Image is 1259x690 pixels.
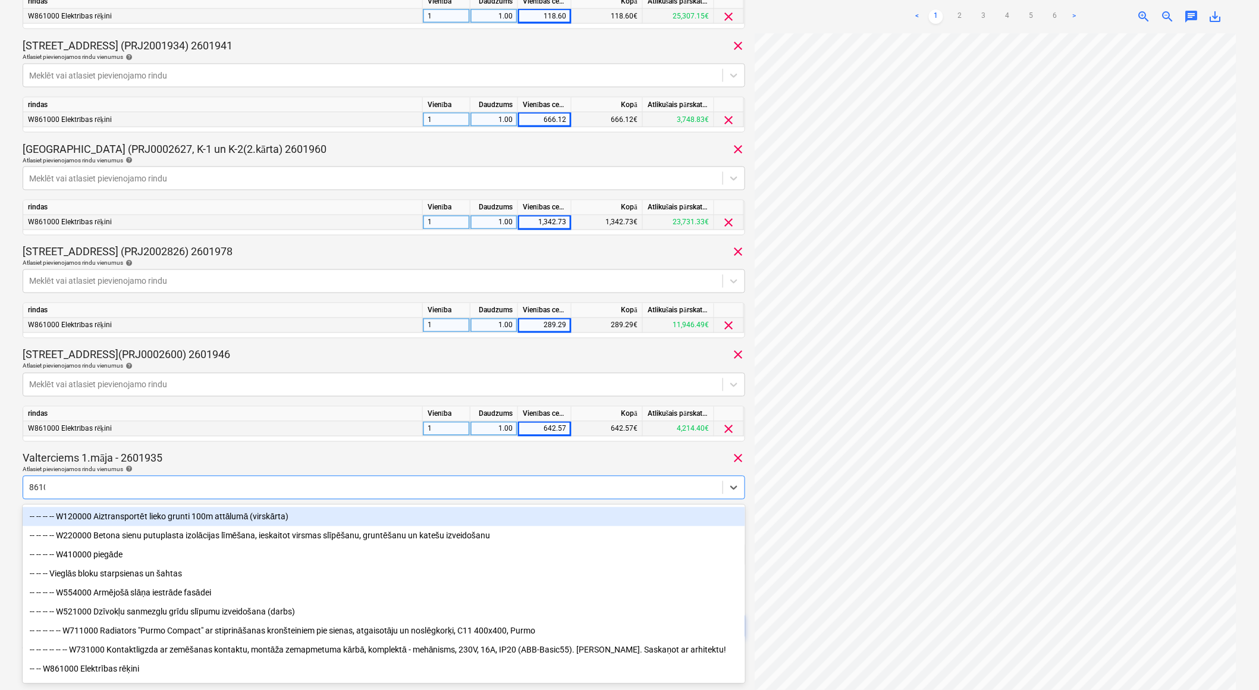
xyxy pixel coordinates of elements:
[722,216,736,230] span: clear
[572,407,643,422] div: Kopā
[572,98,643,112] div: Kopā
[23,641,746,660] div: -- -- -- -- -- -- W731000 Kontaktligzda ar zemēšanas kontaktu, montāža zemapmetuma kārbā, komplek...
[23,348,230,362] p: [STREET_ADDRESS](PRJ0002600) 2601946
[523,422,566,437] div: 642.57
[1067,10,1081,24] a: Next page
[518,200,572,215] div: Vienības cena
[23,545,746,564] div: -- -- -- -- W410000 piegāde
[572,318,643,333] div: 289.29€
[977,10,991,24] a: Page 3
[731,245,745,259] span: clear
[28,321,112,330] span: W861000 Elektrības rēķini
[722,319,736,333] span: clear
[470,407,518,422] div: Daudzums
[523,215,566,230] div: 1,342.73
[470,303,518,318] div: Daudzums
[423,318,470,333] div: 1
[1160,10,1175,24] span: zoom_out
[731,451,745,466] span: clear
[475,318,513,333] div: 1.00
[23,156,745,164] div: Atlasiet pievienojamos rindu vienumus
[475,422,513,437] div: 1.00
[523,112,566,127] div: 666.12
[23,564,746,584] div: -- -- -- Vieglās bloku starpsienas un šahtas
[722,422,736,436] span: clear
[23,259,745,267] div: Atlasiet pievienojamos rindu vienumus
[23,451,162,466] p: Valterciems 1.māja - 2601935
[518,407,572,422] div: Vienības cena
[643,318,714,333] div: 11,946.49€
[643,200,714,215] div: Atlikušais pārskatītais budžets
[23,245,233,259] p: [STREET_ADDRESS] (PRJ2002826) 2601978
[28,218,112,227] span: W861000 Elektrības rēķini
[572,112,643,127] div: 666.12€
[23,407,423,422] div: rindas
[23,466,745,473] div: Atlasiet pievienojamos rindu vienumus
[518,303,572,318] div: Vienības cena
[572,215,643,230] div: 1,342.73€
[23,622,746,641] div: -- -- -- -- -- W711000 Radiators "Purmo Compact" ar stiprināšanas kronšteiniem pie sienas, atgais...
[470,98,518,112] div: Daudzums
[1048,10,1062,24] a: Page 6
[23,200,423,215] div: rindas
[470,200,518,215] div: Daudzums
[423,422,470,437] div: 1
[23,39,233,53] p: [STREET_ADDRESS] (PRJ2001934) 2601941
[518,98,572,112] div: Vienības cena
[423,112,470,127] div: 1
[28,115,112,124] span: W861000 Elektrības rēķini
[929,10,943,24] a: Page 1 is your current page
[423,303,470,318] div: Vienība
[423,98,470,112] div: Vienība
[643,422,714,437] div: 4,214.40€
[722,10,736,24] span: clear
[123,54,133,61] span: help
[23,303,423,318] div: rindas
[23,362,745,370] div: Atlasiet pievienojamos rindu vienumus
[722,113,736,127] span: clear
[23,526,746,545] div: -- -- -- -- W220000 Betona sienu putuplasta izolācijas līmēšana, ieskaitot virsmas slīpēšanu, gru...
[643,98,714,112] div: Atlikušais pārskatītais budžets
[643,112,714,127] div: 3,748.83€
[475,215,513,230] div: 1.00
[423,200,470,215] div: Vienība
[23,53,745,61] div: Atlasiet pievienojamos rindu vienumus
[910,10,924,24] a: Previous page
[475,9,513,24] div: 1.00
[123,466,133,473] span: help
[1208,10,1222,24] span: save_alt
[23,98,423,112] div: rindas
[423,215,470,230] div: 1
[475,112,513,127] div: 1.00
[28,12,112,20] span: W861000 Elektrības rēķini
[523,9,566,24] div: 118.60
[423,9,470,24] div: 1
[28,425,112,433] span: W861000 Elektrības rēķini
[643,9,714,24] div: 25,307.15€
[1000,10,1015,24] a: Page 4
[953,10,967,24] a: Page 2
[23,507,746,526] div: -- -- -- -- W120000 Aiztransportēt lieko grunti 100m attālumā (virskārta)
[423,407,470,422] div: Vienība
[572,422,643,437] div: 642.57€
[23,142,326,156] p: [GEOGRAPHIC_DATA] (PRJ0002627, K-1 un K-2(2.kārta) 2601960
[1200,633,1259,690] iframe: Chat Widget
[572,9,643,24] div: 118.60€
[23,584,746,603] div: -- -- -- -- W554000 Armējošā slāņa iestrāde fasādei
[572,303,643,318] div: Kopā
[23,603,746,622] div: -- -- -- -- W521000 Dzīvokļu sanmezglu grīdu slīpumu izveidošana (darbs)
[731,348,745,362] span: clear
[523,318,566,333] div: 289.29
[1184,10,1198,24] span: chat
[731,39,745,53] span: clear
[123,260,133,267] span: help
[643,215,714,230] div: 23,731.33€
